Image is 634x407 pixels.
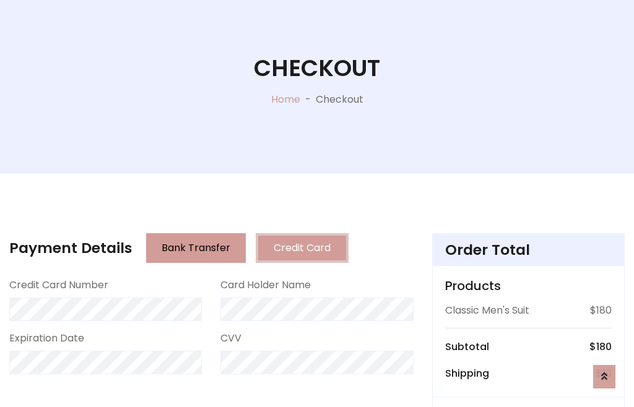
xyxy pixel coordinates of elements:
p: $180 [590,303,612,318]
h4: Order Total [445,241,612,259]
h5: Products [445,278,612,293]
button: Credit Card [256,233,349,263]
h6: $ [589,341,612,353]
label: CVV [220,331,241,346]
p: Classic Men's Suit [445,303,529,318]
label: Credit Card Number [9,278,108,293]
p: Checkout [316,92,363,107]
h6: Shipping [445,367,489,379]
a: Home [271,92,300,106]
h1: Checkout [254,54,380,82]
label: Expiration Date [9,331,84,346]
span: 180 [596,340,612,354]
h6: Subtotal [445,341,489,353]
button: Bank Transfer [146,233,246,263]
label: Card Holder Name [220,278,311,293]
p: - [300,92,316,107]
h4: Payment Details [9,239,132,257]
